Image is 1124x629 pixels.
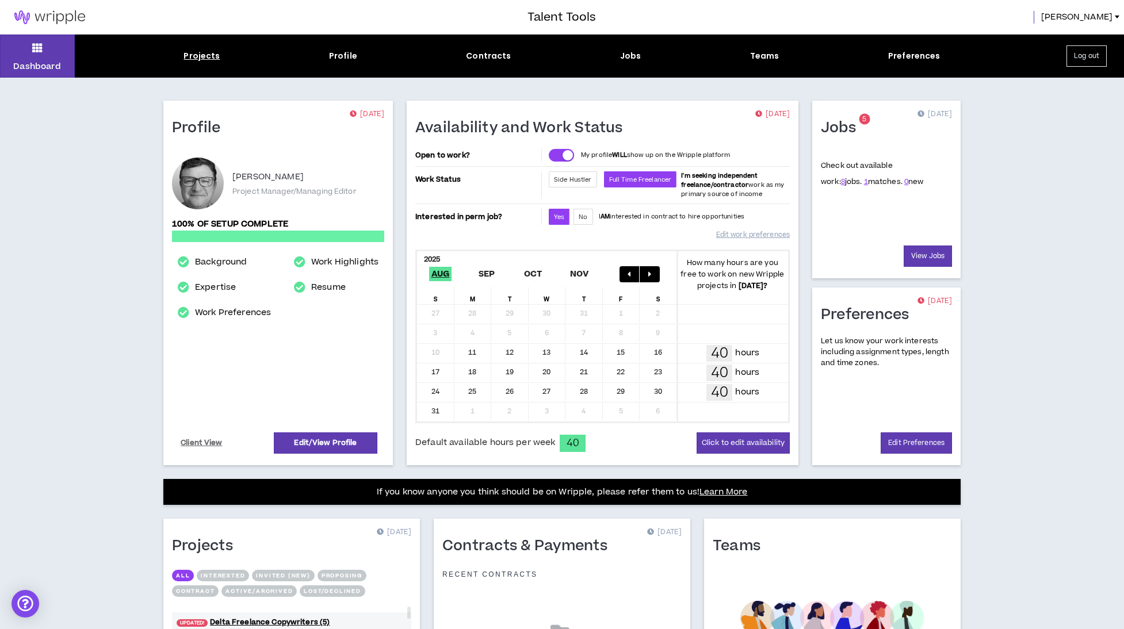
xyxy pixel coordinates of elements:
[195,281,236,294] a: Expertise
[466,50,511,62] div: Contracts
[647,527,682,538] p: [DATE]
[735,386,759,398] p: hours
[377,527,411,538] p: [DATE]
[917,109,952,120] p: [DATE]
[183,50,220,62] div: Projects
[424,254,441,264] b: 2025
[904,177,924,187] span: new
[232,186,357,197] p: Project Manager/Managing Editor
[195,306,271,320] a: Work Preferences
[415,209,539,225] p: Interested in perm job?
[311,255,379,269] a: Work Highlights
[713,537,769,555] h1: Teams
[442,570,538,579] p: Recent Contracts
[888,50,941,62] div: Preferences
[415,119,632,137] h1: Availability and Work Status
[677,257,789,292] p: How many hours are you free to work on new Wripple projects in
[612,151,627,159] strong: WILL
[864,177,868,187] a: 1
[172,585,219,597] button: Contract
[197,570,249,581] button: Interested
[172,617,411,628] a: UPDATED!Delta Freelance Copywriters (5)
[735,366,759,379] p: hours
[454,287,492,304] div: M
[917,296,952,307] p: [DATE]
[568,267,591,281] span: Nov
[252,570,314,581] button: Invited (new)
[554,175,592,184] span: Side Hustler
[864,177,903,187] span: matches.
[476,267,498,281] span: Sep
[442,537,616,555] h1: Contracts & Payments
[377,485,748,499] p: If you know anyone you think should be on Wripple, please refer them to us!
[603,287,640,304] div: F
[735,347,759,359] p: hours
[620,50,641,62] div: Jobs
[527,9,596,26] h3: Talent Tools
[172,218,384,231] p: 100% of setup complete
[579,213,587,221] span: No
[274,432,377,454] a: Edit/View Profile
[179,433,224,453] a: Client View
[329,50,357,62] div: Profile
[599,212,745,221] p: I interested in contract to hire opportunities
[13,60,61,72] p: Dashboard
[177,619,208,627] span: UPDATED!
[318,570,366,581] button: Proposing
[311,281,346,294] a: Resume
[821,119,865,137] h1: Jobs
[565,287,603,304] div: T
[172,119,230,137] h1: Profile
[750,50,779,62] div: Teams
[755,109,790,120] p: [DATE]
[300,585,365,597] button: Lost/Declined
[415,171,539,187] p: Work Status
[601,212,610,221] strong: AM
[904,246,952,267] a: View Jobs
[681,171,758,189] b: I'm seeking independent freelance/contractor
[739,281,768,291] b: [DATE] ?
[862,114,866,124] span: 5
[415,436,555,449] span: Default available hours per week
[581,151,730,160] p: My profile show up on the Wripple platform
[881,432,952,454] a: Edit Preferences
[859,114,870,125] sup: 5
[350,109,384,120] p: [DATE]
[699,486,747,498] a: Learn More
[716,225,790,245] a: Edit work preferences
[522,267,545,281] span: Oct
[172,537,242,555] h1: Projects
[12,590,39,618] div: Open Intercom Messenger
[429,267,452,281] span: Aug
[415,151,539,160] p: Open to work?
[172,158,224,209] div: Michael F.
[697,432,790,454] button: Click to edit availability
[841,177,862,187] span: jobs.
[221,585,297,597] button: Active/Archived
[640,287,677,304] div: S
[821,336,952,369] p: Let us know your work interests including assignment types, length and time zones.
[1066,45,1107,67] button: Log out
[172,570,194,581] button: All
[491,287,529,304] div: T
[841,177,845,187] a: 8
[904,177,908,187] a: 0
[681,171,784,198] span: work as my primary source of income
[821,306,918,324] h1: Preferences
[195,255,247,269] a: Background
[529,287,566,304] div: W
[554,213,564,221] span: Yes
[821,160,924,187] p: Check out available work:
[1041,11,1112,24] span: [PERSON_NAME]
[417,287,454,304] div: S
[232,170,304,184] p: [PERSON_NAME]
